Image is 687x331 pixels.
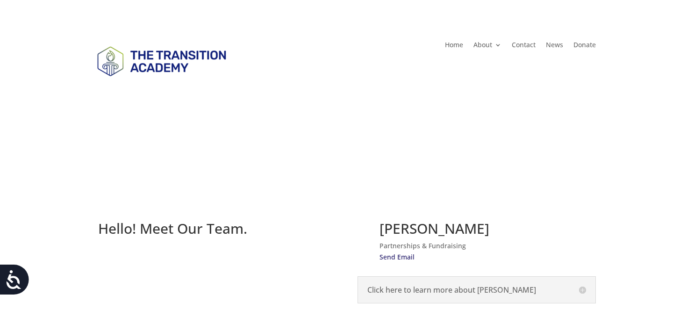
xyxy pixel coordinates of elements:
[367,286,586,294] h5: Click here to learn more about [PERSON_NAME]
[512,42,536,52] a: Contact
[473,42,501,52] a: About
[379,219,489,238] span: [PERSON_NAME]
[379,252,415,261] a: Send Email
[573,42,596,52] a: Donate
[202,110,485,119] span: Real World Learning and workforce development for high school students with disabilities
[91,38,231,84] img: TTA Brand_TTA Primary Logo_Horizontal_Light BG
[379,241,466,250] span: Partnerships & Fundraising
[546,42,563,52] a: News
[98,219,247,238] span: Hello! Meet Our Team.
[91,77,231,86] a: Logo-Noticias
[445,42,463,52] a: Home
